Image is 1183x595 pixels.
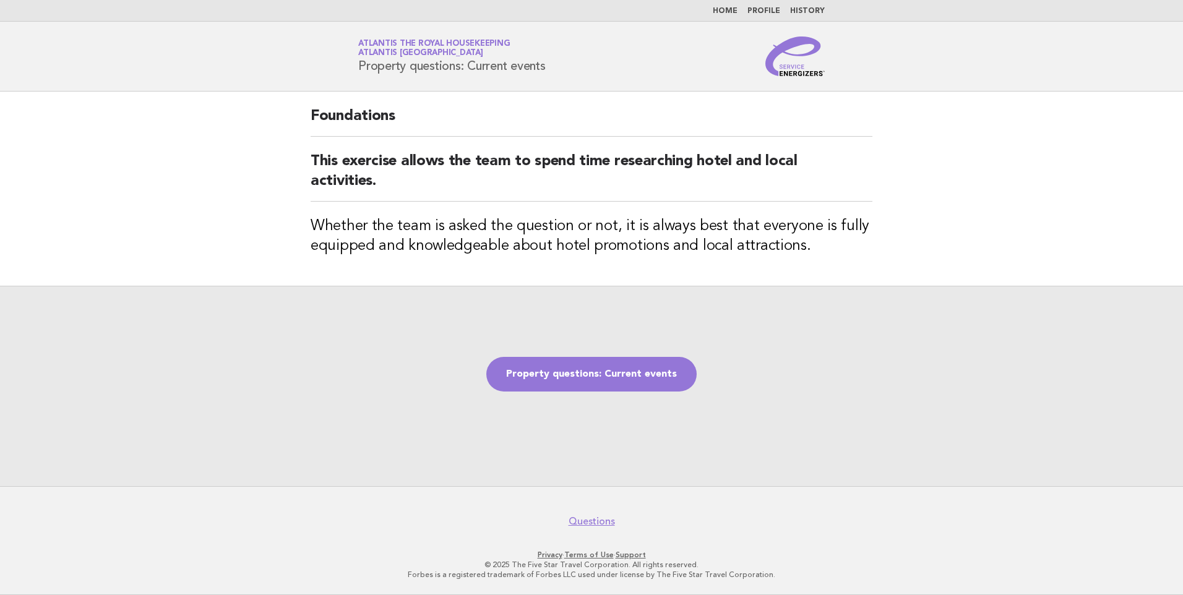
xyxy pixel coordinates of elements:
[790,7,825,15] a: History
[747,7,780,15] a: Profile
[311,216,872,256] h3: Whether the team is asked the question or not, it is always best that everyone is fully equipped ...
[564,550,614,559] a: Terms of Use
[765,36,825,76] img: Service Energizers
[311,106,872,137] h2: Foundations
[616,550,646,559] a: Support
[311,152,872,202] h2: This exercise allows the team to spend time researching hotel and local activities.
[358,40,546,72] h1: Property questions: Current events
[569,515,615,528] a: Questions
[213,570,970,580] p: Forbes is a registered trademark of Forbes LLC used under license by The Five Star Travel Corpora...
[358,49,483,58] span: Atlantis [GEOGRAPHIC_DATA]
[486,357,697,392] a: Property questions: Current events
[713,7,738,15] a: Home
[538,550,562,559] a: Privacy
[213,560,970,570] p: © 2025 The Five Star Travel Corporation. All rights reserved.
[213,550,970,560] p: · ·
[358,40,510,57] a: Atlantis the Royal HousekeepingAtlantis [GEOGRAPHIC_DATA]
